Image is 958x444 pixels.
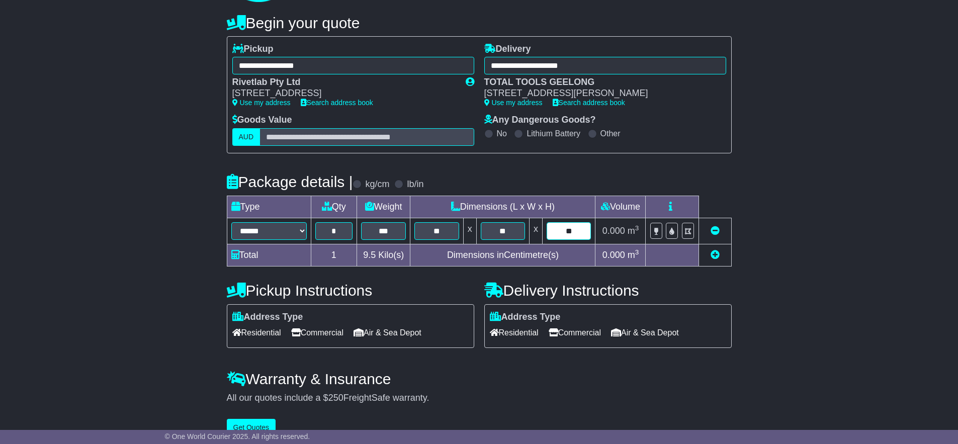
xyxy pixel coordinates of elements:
td: Type [227,196,311,218]
td: 1 [311,244,357,266]
span: 0.000 [602,226,625,236]
a: Use my address [232,99,291,107]
label: Other [600,129,621,138]
td: Qty [311,196,357,218]
button: Get Quotes [227,419,276,436]
label: Address Type [232,312,303,323]
a: Add new item [711,250,720,260]
span: Residential [232,325,281,340]
label: AUD [232,128,260,146]
label: Pickup [232,44,274,55]
td: Volume [595,196,646,218]
sup: 3 [635,248,639,256]
span: m [628,250,639,260]
span: 9.5 [363,250,376,260]
div: All our quotes include a $ FreightSafe warranty. [227,393,732,404]
label: No [497,129,507,138]
td: Total [227,244,311,266]
td: Dimensions in Centimetre(s) [410,244,595,266]
label: kg/cm [365,179,389,190]
h4: Package details | [227,173,353,190]
label: Any Dangerous Goods? [484,115,596,126]
span: m [628,226,639,236]
a: Search address book [553,99,625,107]
a: Use my address [484,99,543,107]
h4: Begin your quote [227,15,732,31]
span: Commercial [549,325,601,340]
div: Rivetlab Pty Ltd [232,77,456,88]
td: x [530,218,543,244]
label: Goods Value [232,115,292,126]
div: [STREET_ADDRESS][PERSON_NAME] [484,88,716,99]
label: Address Type [490,312,561,323]
label: Lithium Battery [527,129,580,138]
span: 250 [328,393,343,403]
sup: 3 [635,224,639,232]
span: 0.000 [602,250,625,260]
span: Commercial [291,325,343,340]
label: lb/in [407,179,423,190]
td: Kilo(s) [357,244,410,266]
td: Dimensions (L x W x H) [410,196,595,218]
a: Remove this item [711,226,720,236]
span: Air & Sea Depot [354,325,421,340]
span: Residential [490,325,539,340]
td: Weight [357,196,410,218]
h4: Warranty & Insurance [227,371,732,387]
span: Air & Sea Depot [611,325,679,340]
label: Delivery [484,44,531,55]
td: x [463,218,476,244]
h4: Pickup Instructions [227,282,474,299]
span: © One World Courier 2025. All rights reserved. [165,432,310,440]
div: [STREET_ADDRESS] [232,88,456,99]
h4: Delivery Instructions [484,282,732,299]
a: Search address book [301,99,373,107]
div: TOTAL TOOLS GEELONG [484,77,716,88]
